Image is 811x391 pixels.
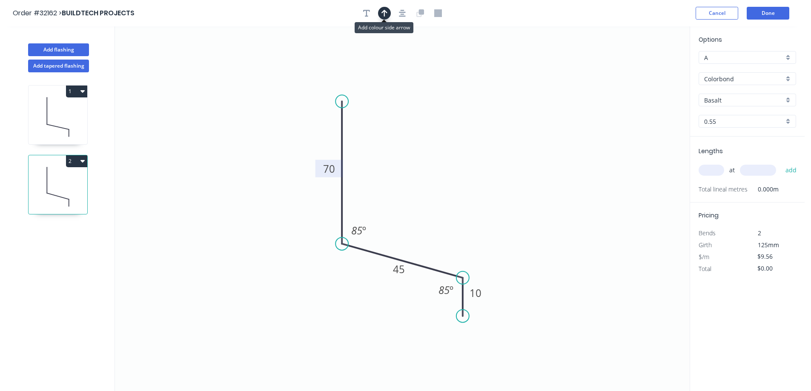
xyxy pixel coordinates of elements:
div: Add colour side arrow [355,22,413,33]
span: Total [699,265,711,273]
svg: 0 [115,26,690,391]
button: Cancel [696,7,738,20]
button: add [781,163,801,177]
input: Colour [704,96,784,105]
button: Add flashing [28,43,89,56]
span: Total lineal metres [699,183,748,195]
span: 2 [758,229,761,237]
span: Bends [699,229,716,237]
span: at [729,164,735,176]
tspan: º [362,223,366,237]
span: 125mm [758,241,779,249]
span: Lengths [699,147,723,155]
tspan: 45 [393,262,405,276]
tspan: º [450,283,453,297]
input: Material [704,74,784,83]
button: Add tapered flashing [28,60,89,72]
button: 2 [66,155,87,167]
span: Order #32162 > [13,8,62,18]
span: 0.000m [748,183,779,195]
span: BUILDTECH PROJECTS [62,8,135,18]
span: Options [699,35,722,44]
input: Price level [704,53,784,62]
tspan: 70 [323,162,335,176]
button: 1 [66,86,87,97]
span: $/m [699,253,709,261]
tspan: 10 [470,286,481,300]
tspan: 85 [438,283,450,297]
span: Girth [699,241,712,249]
span: Pricing [699,211,719,220]
tspan: 85 [351,223,362,237]
input: Thickness [704,117,784,126]
button: Done [747,7,789,20]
